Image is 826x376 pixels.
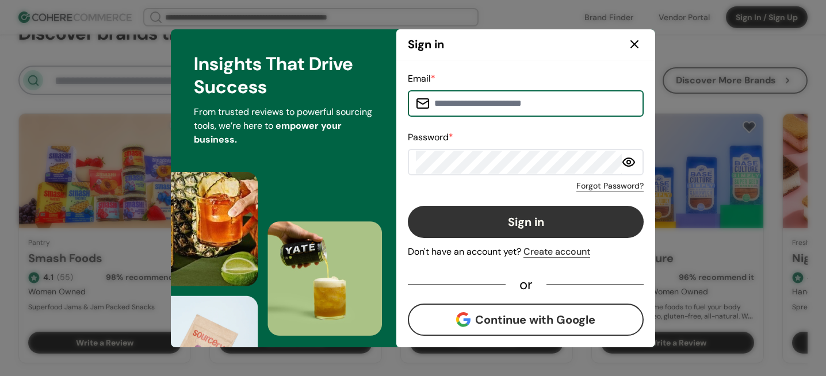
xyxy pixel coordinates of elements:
div: or [506,279,546,290]
span: empower your business. [194,120,342,145]
p: From trusted reviews to powerful sourcing tools, we’re here to [194,105,373,147]
div: Don't have an account yet? [408,245,644,259]
h3: Insights That Drive Success [194,52,373,98]
button: Sign in [408,206,644,238]
label: Password [408,131,453,143]
button: Continue with Google [408,304,644,336]
label: Email [408,72,435,85]
div: Create account [523,245,590,259]
a: Forgot Password? [576,180,644,192]
h2: Sign in [408,36,444,53]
